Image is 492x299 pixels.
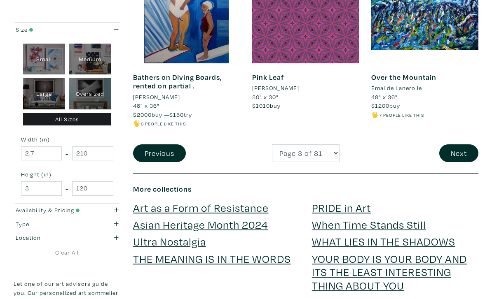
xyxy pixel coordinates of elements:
[69,78,111,109] div: Oversized
[371,83,478,93] a: Emal de Lanerolle
[133,144,186,162] button: Previous
[14,23,121,36] button: Size
[252,72,284,82] a: Pink Leaf
[16,233,90,242] div: Location
[133,185,479,194] h6: More collections
[133,217,268,232] a: Asian Heritage Month 2024
[23,44,66,75] div: Small
[133,111,152,118] span: $2000
[379,112,424,118] small: 7 people like this
[371,72,436,82] a: Over the Mountain
[21,137,113,142] small: Width (in)
[133,93,180,102] li: [PERSON_NAME]
[371,110,478,119] li: 🖐️
[133,93,240,102] a: [PERSON_NAME]
[23,78,66,109] div: Large
[16,206,90,215] div: Availability & Pricing
[312,217,426,232] a: When Time Stands Still
[371,83,422,93] li: Emal de Lanerolle
[21,172,113,177] small: Height (in)
[371,102,389,109] span: $1200
[133,119,240,128] li: 🖐️
[14,217,121,231] button: Type
[133,251,291,266] a: THE MEANING IS IN THE WORDS
[69,44,111,75] div: Medium
[23,113,112,126] div: All Sizes
[133,111,192,118] span: buy — try
[141,121,186,127] small: 6 people like this
[371,93,398,101] span: 48" x 36"
[133,234,206,248] a: Ultra Nostalgia
[312,251,467,292] a: YOUR BODY IS YOUR BODY AND ITS THE LEAST INTERESTING THING ABOUT YOU
[133,200,269,215] a: Art as a Form of Resistance
[169,111,184,118] span: $150
[252,83,299,93] li: [PERSON_NAME]
[312,234,455,248] a: WHAT LIES IN THE SHADOWS
[252,102,281,109] span: buy
[133,72,222,91] a: Bathers on Diving Boards, rented on partial .
[14,204,121,217] button: Availability & Pricing
[66,183,68,194] span: -
[252,93,279,101] span: 30" x 30"
[16,25,90,34] div: Size
[14,231,121,245] button: Location
[371,102,400,109] span: buy
[312,200,371,215] a: PRIDE in Art
[439,144,478,162] button: Next
[133,102,159,109] span: 46" x 36"
[16,220,90,229] div: Type
[252,102,270,109] span: $1010
[252,83,359,93] a: [PERSON_NAME]
[14,248,121,257] a: Clear All
[66,148,68,159] span: -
